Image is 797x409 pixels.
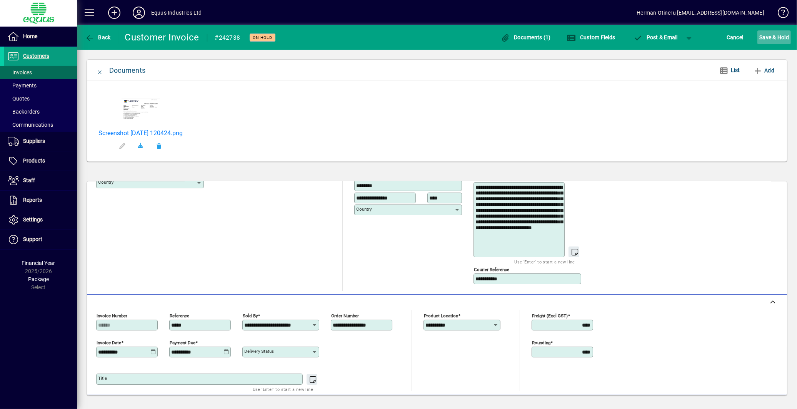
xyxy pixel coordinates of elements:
[501,34,551,40] span: Documents (1)
[750,64,777,77] button: Add
[151,7,202,19] div: Equus Industries Ltd
[23,236,42,242] span: Support
[759,31,789,44] span: ave & Hold
[4,27,77,46] a: Home
[8,96,30,102] span: Quotes
[567,34,615,40] span: Custom Fields
[23,216,43,223] span: Settings
[424,313,458,318] mat-label: Product location
[23,53,49,59] span: Customers
[356,206,372,212] mat-label: Country
[22,260,55,266] span: Financial Year
[532,340,550,345] mat-label: Rounding
[97,313,127,318] mat-label: Invoice number
[8,82,37,89] span: Payments
[102,6,127,20] button: Add
[28,276,49,282] span: Package
[499,30,553,44] button: Documents (1)
[23,138,45,144] span: Suppliers
[23,197,42,203] span: Reports
[647,34,650,40] span: P
[98,375,107,381] mat-label: Title
[4,171,77,190] a: Staff
[8,69,32,75] span: Invoices
[98,129,183,137] a: Screenshot [DATE] 120424.png
[91,61,109,80] button: Close
[253,385,313,394] mat-hint: Use 'Enter' to start a new line
[4,132,77,151] a: Suppliers
[97,340,121,345] mat-label: Invoice date
[244,349,274,354] mat-label: Delivery status
[727,31,744,44] span: Cancel
[125,31,199,44] div: Customer Invoice
[331,313,359,318] mat-label: Order number
[243,313,258,318] mat-label: Sold by
[753,64,774,77] span: Add
[170,313,189,318] mat-label: Reference
[713,64,746,77] button: List
[77,30,119,44] app-page-header-button: Back
[23,158,45,164] span: Products
[731,67,740,73] span: List
[474,267,509,272] mat-label: Courier Reference
[4,92,77,105] a: Quotes
[515,257,575,266] mat-hint: Use 'Enter' to start a new line
[23,33,37,39] span: Home
[150,137,168,155] button: Remove
[170,340,195,345] mat-label: Payment due
[637,7,764,19] div: Herman Otineru [EMAIL_ADDRESS][DOMAIN_NAME]
[132,137,150,155] a: Download
[4,191,77,210] a: Reports
[98,179,113,185] mat-label: Country
[23,177,35,183] span: Staff
[8,109,40,115] span: Backorders
[757,30,791,44] button: Save & Hold
[532,313,568,318] mat-label: Freight (excl GST)
[4,66,77,79] a: Invoices
[253,35,272,40] span: On hold
[4,105,77,118] a: Backorders
[8,122,53,128] span: Communications
[4,79,77,92] a: Payments
[83,30,113,44] button: Back
[633,34,678,40] span: ost & Email
[759,34,762,40] span: S
[4,210,77,230] a: Settings
[109,64,145,77] div: Documents
[4,118,77,131] a: Communications
[629,30,682,44] button: Post & Email
[725,30,745,44] button: Cancel
[4,151,77,171] a: Products
[565,30,617,44] button: Custom Fields
[127,6,151,20] button: Profile
[772,2,787,27] a: Knowledge Base
[4,230,77,249] a: Support
[215,32,240,44] div: #242738
[85,34,111,40] span: Back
